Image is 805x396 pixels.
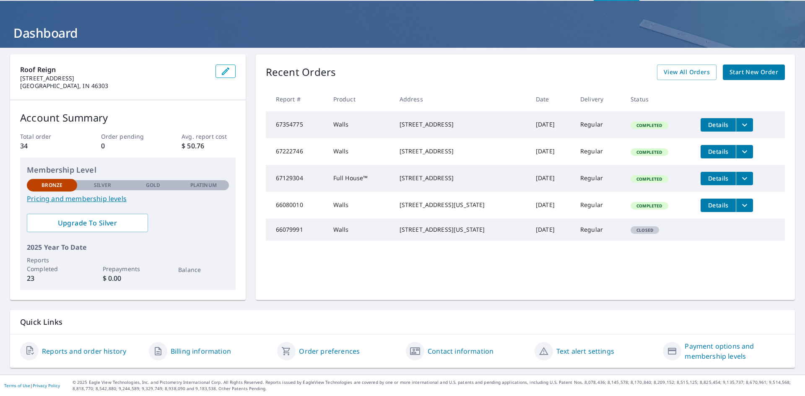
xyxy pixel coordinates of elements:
a: View All Orders [657,65,717,80]
td: 67222746 [266,138,327,165]
p: Roof Reign [20,65,209,75]
p: | [4,383,60,388]
button: filesDropdownBtn-67354775 [736,118,753,132]
p: $ 50.76 [182,141,235,151]
span: Details [706,174,731,182]
button: filesDropdownBtn-66080010 [736,199,753,212]
h1: Dashboard [10,24,795,41]
a: Contact information [428,346,493,356]
p: 23 [27,273,77,283]
span: Closed [631,227,658,233]
td: Walls [327,138,393,165]
p: Reports Completed [27,256,77,273]
button: detailsBtn-67129304 [701,172,736,185]
td: Regular [574,219,624,241]
a: Terms of Use [4,383,30,388]
button: filesDropdownBtn-67129304 [736,172,753,185]
span: Completed [631,149,667,155]
p: Account Summary [20,110,236,125]
td: [DATE] [529,192,574,219]
td: Regular [574,138,624,165]
p: Total order [20,132,74,141]
button: detailsBtn-67354775 [701,118,736,132]
p: [GEOGRAPHIC_DATA], IN 46303 [20,82,209,90]
span: Details [706,121,731,129]
th: Date [529,87,574,111]
td: Walls [327,111,393,138]
span: Details [706,201,731,209]
p: Order pending [101,132,155,141]
td: Regular [574,165,624,192]
a: Order preferences [299,346,360,356]
p: Platinum [190,181,217,189]
td: [DATE] [529,138,574,165]
div: [STREET_ADDRESS] [400,174,522,182]
td: [DATE] [529,219,574,241]
a: Billing information [171,346,231,356]
p: Silver [94,181,112,189]
td: Walls [327,192,393,219]
p: $ 0.00 [103,273,153,283]
a: Pricing and membership levels [27,194,229,204]
th: Address [393,87,529,111]
span: Completed [631,122,667,128]
p: Membership Level [27,164,229,176]
p: Balance [178,265,229,274]
p: Recent Orders [266,65,336,80]
p: Prepayments [103,264,153,273]
td: 66080010 [266,192,327,219]
span: View All Orders [664,67,710,78]
button: filesDropdownBtn-67222746 [736,145,753,158]
p: Gold [146,181,160,189]
div: [STREET_ADDRESS][US_STATE] [400,201,522,209]
span: Details [706,148,731,155]
p: 34 [20,141,74,151]
div: [STREET_ADDRESS][US_STATE] [400,225,522,234]
p: 0 [101,141,155,151]
a: Upgrade To Silver [27,214,148,232]
td: [DATE] [529,111,574,138]
p: [STREET_ADDRESS] [20,75,209,82]
th: Product [327,87,393,111]
p: Bronze [42,181,62,189]
td: 67129304 [266,165,327,192]
td: Full House™ [327,165,393,192]
p: 2025 Year To Date [27,242,229,252]
td: Regular [574,192,624,219]
td: 66079991 [266,219,327,241]
td: 67354775 [266,111,327,138]
td: Regular [574,111,624,138]
th: Report # [266,87,327,111]
a: Text alert settings [556,346,614,356]
td: [DATE] [529,165,574,192]
th: Delivery [574,87,624,111]
span: Completed [631,203,667,209]
a: Payment options and membership levels [685,341,785,361]
p: © 2025 Eagle View Technologies, Inc. and Pictometry International Corp. All Rights Reserved. Repo... [73,379,801,392]
td: Walls [327,219,393,241]
span: Start New Order [730,67,778,78]
a: Start New Order [723,65,785,80]
p: Quick Links [20,317,785,327]
button: detailsBtn-67222746 [701,145,736,158]
div: [STREET_ADDRESS] [400,120,522,129]
a: Reports and order history [42,346,126,356]
span: Upgrade To Silver [34,218,141,228]
button: detailsBtn-66080010 [701,199,736,212]
a: Privacy Policy [33,383,60,388]
p: Avg. report cost [182,132,235,141]
span: Completed [631,176,667,182]
div: [STREET_ADDRESS] [400,147,522,155]
th: Status [624,87,694,111]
